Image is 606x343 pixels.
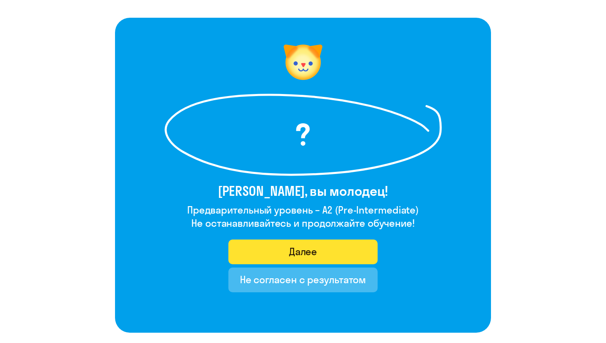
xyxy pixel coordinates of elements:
[296,116,310,153] font: ?
[218,183,388,199] font: [PERSON_NAME], вы молодец!
[278,38,328,87] img: уровень
[289,245,317,258] font: Далее
[240,273,366,286] font: Не согласен с результатом
[228,268,378,292] button: Не согласен с результатом
[187,204,419,216] font: Предварительный уровень – A2 (Pre-Intermediate)
[191,217,415,229] font: Не останавливайтесь и продолжайте обучение!
[228,240,378,264] button: Далее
